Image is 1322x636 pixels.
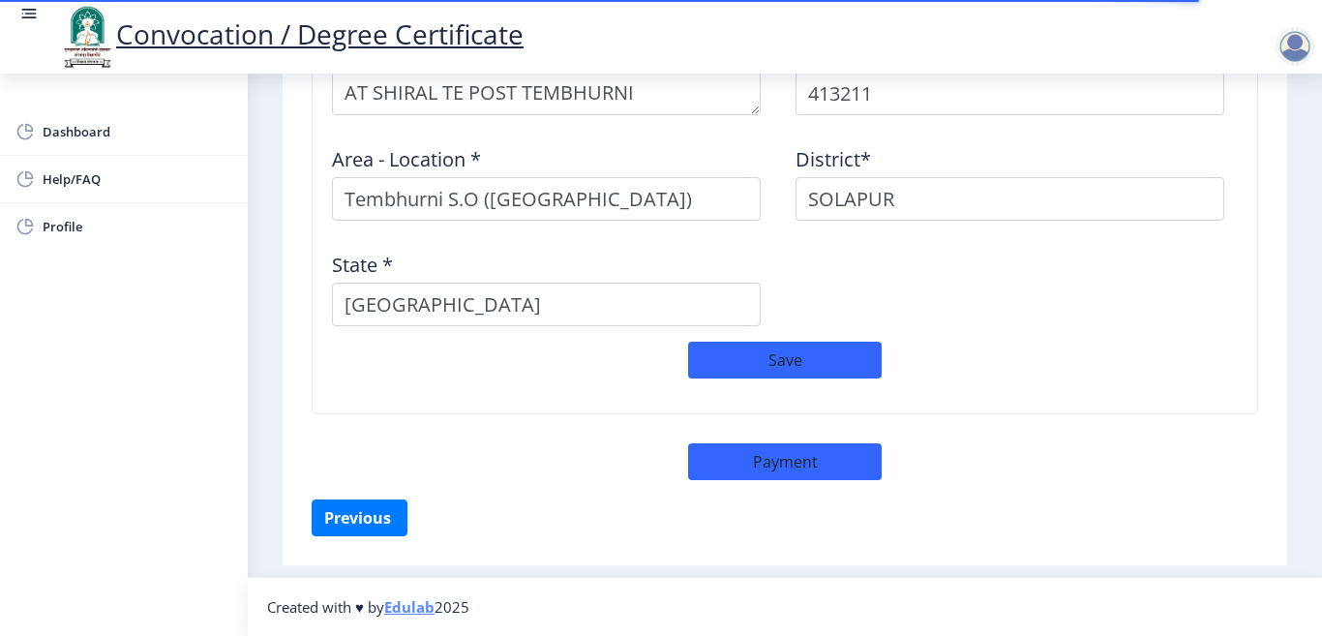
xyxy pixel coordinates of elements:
[688,443,882,480] button: Payment
[43,215,232,238] span: Profile
[267,597,469,617] span: Created with ♥ by 2025
[332,283,761,326] input: State
[312,500,407,536] button: Previous ‍
[688,342,882,379] button: Save
[43,167,232,191] span: Help/FAQ
[58,4,116,70] img: logo
[332,177,761,221] input: Area - Location
[796,177,1224,221] input: District
[43,120,232,143] span: Dashboard
[332,150,481,169] label: Area - Location *
[796,150,871,169] label: District*
[58,15,524,52] a: Convocation / Degree Certificate
[796,72,1224,115] input: Pincode
[332,256,393,275] label: State *
[384,597,435,617] a: Edulab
